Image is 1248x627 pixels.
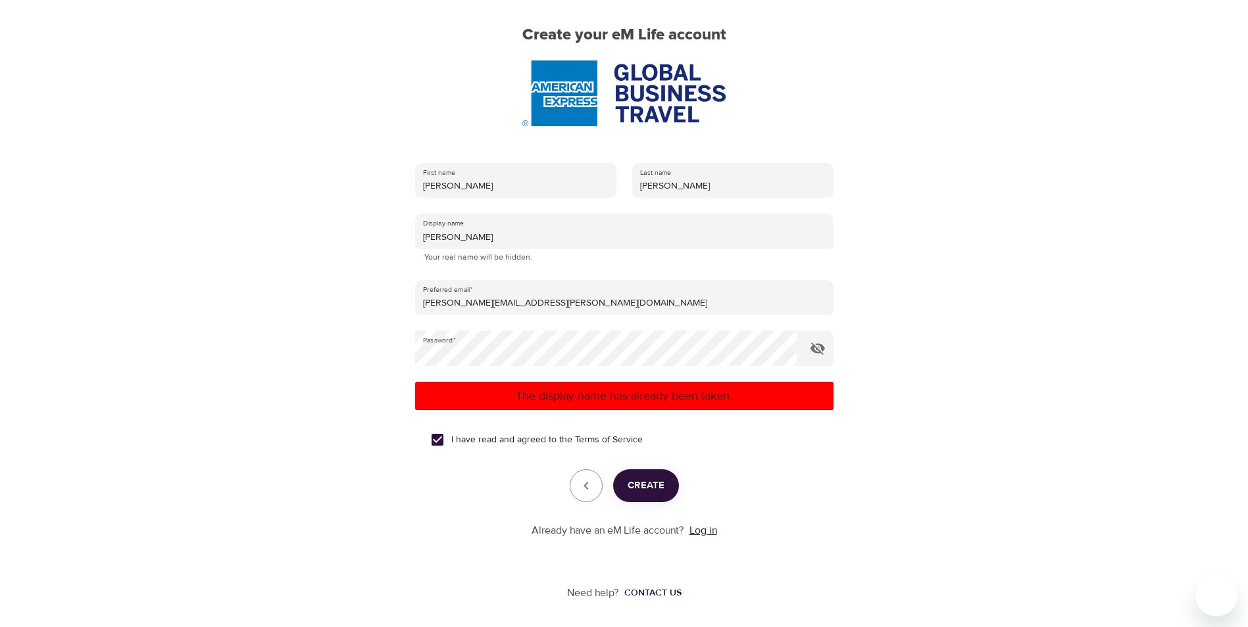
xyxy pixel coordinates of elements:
img: AmEx%20GBT%20logo.png [522,60,725,126]
p: Already have an eM Life account? [532,523,684,538]
a: Terms of Service [575,433,643,447]
span: I have read and agreed to the [451,433,643,447]
iframe: Button to launch messaging window [1195,574,1237,616]
span: Create [628,477,664,494]
a: Contact us [619,586,682,599]
p: The display name has already been taken. [420,387,828,405]
button: Create [613,469,679,502]
p: Your real name will be hidden. [424,251,824,264]
a: Log in [689,524,717,537]
p: Need help? [567,586,619,601]
h2: Create your eM Life account [394,26,855,45]
div: Contact us [624,586,682,599]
